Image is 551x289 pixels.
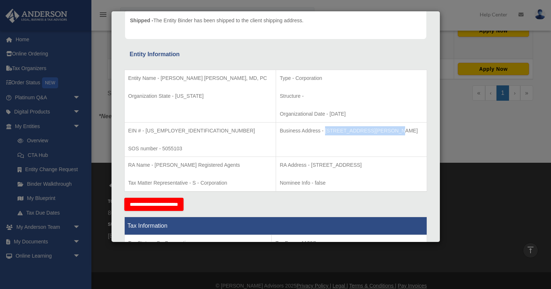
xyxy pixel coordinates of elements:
[280,92,423,101] p: Structure -
[128,161,272,170] p: RA Name - [PERSON_NAME] Registered Agents
[280,126,423,135] p: Business Address - [STREET_ADDRESS][PERSON_NAME]
[128,144,272,153] p: SOS number - 5055103
[128,178,272,188] p: Tax Matter Representative - S - Corporation
[280,109,423,119] p: Organizational Date - [DATE]
[128,92,272,101] p: Organization State - [US_STATE]
[124,217,427,235] th: Tax Information
[280,178,423,188] p: Nominee Info - false
[130,49,422,59] div: Entity Information
[130,18,154,23] span: Shipped -
[280,161,423,170] p: RA Address - [STREET_ADDRESS]
[130,16,304,25] p: The Entity Binder has been shipped to the client shipping address.
[280,74,423,83] p: Type - Corporation
[128,126,272,135] p: EIN # - [US_EMPLOYER_IDENTIFICATION_NUMBER]
[128,239,268,248] p: Tax Status - S - Corporation
[124,235,272,289] td: Tax Period Type - Calendar Year
[128,74,272,83] p: Entity Name - [PERSON_NAME] [PERSON_NAME], MD, PC
[275,239,423,248] p: Tax Form - 1120S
